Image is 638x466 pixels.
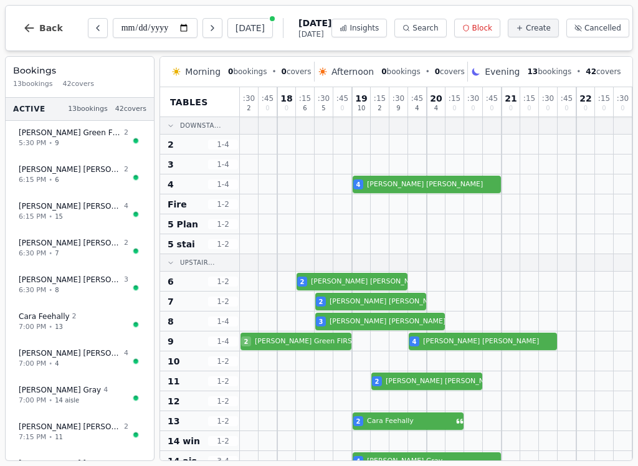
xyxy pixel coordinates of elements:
[72,311,77,322] span: 2
[546,105,550,112] span: 0
[19,322,46,333] span: 7:00 PM
[55,249,59,258] span: 7
[208,239,238,249] span: 1 - 2
[367,179,501,190] span: [PERSON_NAME] [PERSON_NAME]
[13,13,73,43] button: Back
[265,105,269,112] span: 0
[435,67,440,76] span: 0
[68,104,108,115] span: 13 bookings
[386,376,502,387] span: [PERSON_NAME] [PERSON_NAME]
[208,277,238,287] span: 1 - 2
[527,67,571,77] span: bookings
[168,198,187,211] span: Fire
[180,121,221,130] span: Downsta...
[426,67,430,77] span: •
[523,95,535,102] span: : 15
[412,337,417,346] span: 4
[272,67,276,77] span: •
[542,95,554,102] span: : 30
[298,29,331,39] span: [DATE]
[355,94,367,103] span: 19
[282,67,312,77] span: covers
[55,396,79,405] span: 14 aisle
[55,285,59,295] span: 8
[586,67,596,76] span: 42
[88,18,108,38] button: Previous day
[340,105,344,112] span: 0
[19,348,121,358] span: [PERSON_NAME] [PERSON_NAME]
[300,277,305,287] span: 2
[19,175,46,186] span: 6:15 PM
[13,104,45,114] span: Active
[55,175,59,184] span: 6
[282,67,287,76] span: 0
[168,138,174,151] span: 2
[452,105,456,112] span: 0
[247,105,250,112] span: 2
[396,105,400,112] span: 9
[228,67,233,76] span: 0
[124,128,128,138] span: 2
[208,159,238,169] span: 1 - 4
[303,105,307,112] span: 6
[124,238,128,249] span: 2
[168,178,174,191] span: 4
[185,65,221,78] span: Morning
[208,199,238,209] span: 1 - 2
[367,416,454,427] span: Cara Feehally
[168,415,179,427] span: 13
[586,67,621,77] span: covers
[456,417,464,425] svg: Customer message
[374,95,386,102] span: : 15
[505,94,517,103] span: 21
[576,67,581,77] span: •
[423,336,557,347] span: [PERSON_NAME] [PERSON_NAME]
[527,105,531,112] span: 0
[49,212,52,221] span: •
[330,316,445,327] span: [PERSON_NAME] [PERSON_NAME]
[124,348,128,359] span: 4
[103,385,108,396] span: 4
[298,17,331,29] span: [DATE]
[584,23,621,33] span: Cancelled
[49,138,52,148] span: •
[168,238,195,250] span: 5 stai
[394,19,446,37] button: Search
[358,105,366,112] span: 10
[49,249,52,258] span: •
[55,359,59,368] span: 4
[168,158,174,171] span: 3
[19,201,121,211] span: [PERSON_NAME] [PERSON_NAME]
[336,95,348,102] span: : 45
[255,336,379,347] span: [PERSON_NAME] Green FIRST TABLE
[566,19,629,37] button: Cancelled
[411,95,423,102] span: : 45
[11,268,149,302] button: [PERSON_NAME] [PERSON_NAME]36:30 PM•8
[378,105,381,112] span: 2
[124,422,128,432] span: 2
[393,95,404,102] span: : 30
[243,95,255,102] span: : 30
[168,218,198,231] span: 5 Plan
[11,158,149,192] button: [PERSON_NAME] [PERSON_NAME]26:15 PM•6
[564,105,568,112] span: 0
[49,322,52,331] span: •
[509,105,513,112] span: 0
[486,95,498,102] span: : 45
[168,435,200,447] span: 14 win
[168,275,174,288] span: 6
[19,432,46,443] span: 7:15 PM
[350,23,379,33] span: Insights
[11,378,149,412] button: [PERSON_NAME] Gray47:00 PM•14 aisle
[244,337,249,346] span: 2
[617,95,629,102] span: : 30
[321,105,325,112] span: 5
[208,456,238,466] span: 3 - 4
[375,377,379,386] span: 2
[208,219,238,229] span: 1 - 2
[124,164,128,175] span: 2
[356,417,361,426] span: 2
[55,212,63,221] span: 15
[356,457,361,466] span: 4
[19,128,121,138] span: [PERSON_NAME] Green FIRST TABLE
